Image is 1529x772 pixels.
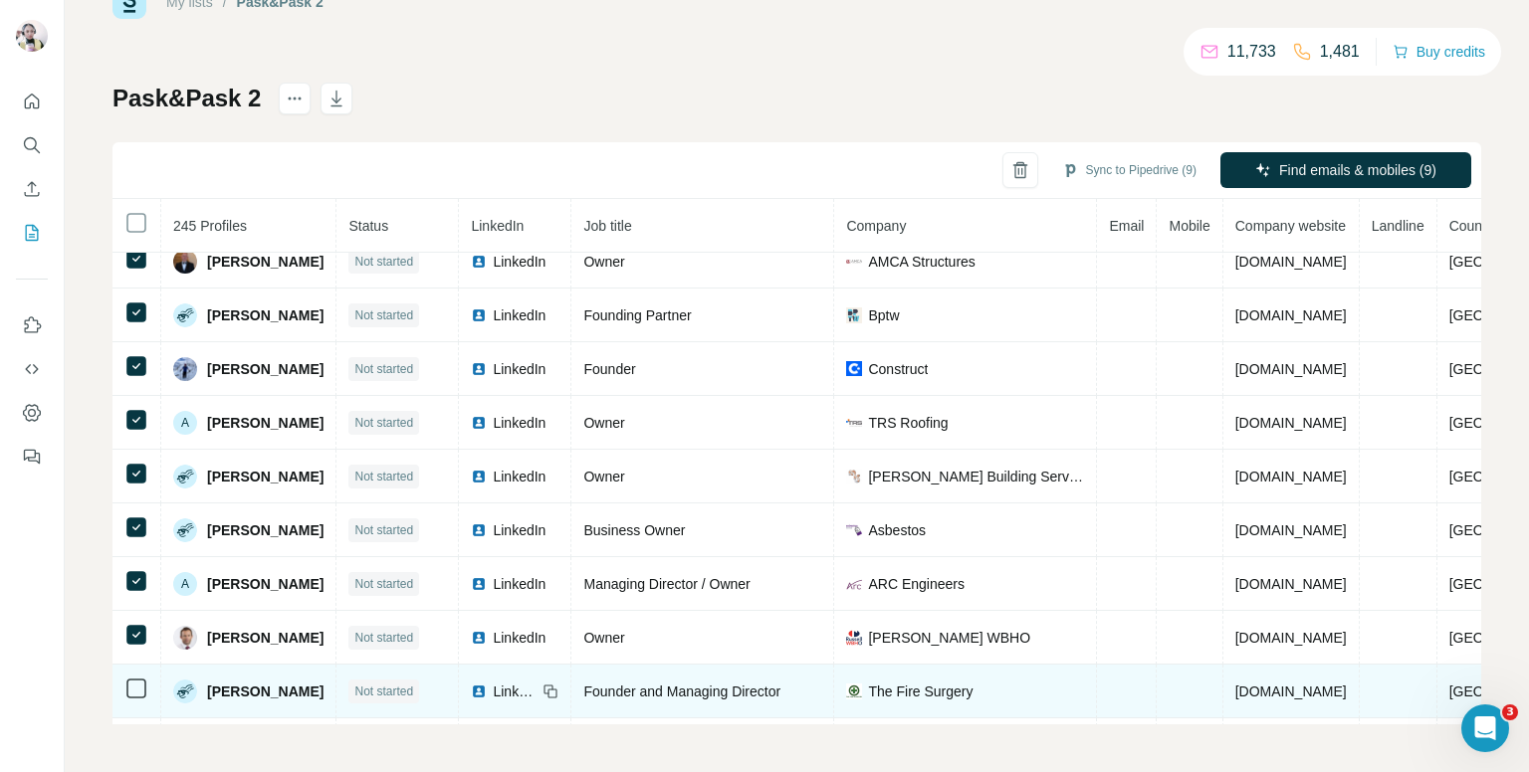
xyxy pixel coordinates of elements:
span: Country [1449,218,1498,234]
span: [PERSON_NAME] [207,520,324,540]
span: Owner [583,630,624,646]
span: Mobile [1169,218,1209,234]
img: LinkedIn logo [471,254,487,270]
img: LinkedIn logo [471,522,487,538]
span: Company [846,218,906,234]
span: [PERSON_NAME] [207,681,324,701]
span: Asbestos [868,520,926,540]
img: company-logo [846,576,862,592]
img: company-logo [846,469,862,484]
span: [PERSON_NAME] [207,413,324,433]
span: Not started [354,414,413,432]
span: Owner [583,254,624,270]
span: Not started [354,306,413,324]
span: LinkedIn [471,218,524,234]
img: Avatar [173,679,197,703]
img: company-logo [846,307,862,323]
img: Avatar [173,357,197,381]
span: Landline [1372,218,1424,234]
button: actions [279,83,311,114]
button: Find emails & mobiles (9) [1220,152,1471,188]
img: company-logo [846,254,862,270]
span: Founding Partner [583,307,691,323]
span: Founder and Managing Director [583,683,780,699]
img: LinkedIn logo [471,415,487,431]
button: Feedback [16,439,48,475]
span: [DOMAIN_NAME] [1235,630,1347,646]
p: 1,481 [1320,40,1360,64]
button: Use Surfe API [16,351,48,387]
span: Not started [354,575,413,593]
span: [DOMAIN_NAME] [1235,522,1347,538]
img: Avatar [173,250,197,274]
img: Avatar [173,465,197,488]
img: Avatar [16,20,48,52]
button: Enrich CSV [16,171,48,207]
span: LinkedIn [493,520,546,540]
img: LinkedIn logo [471,630,487,646]
iframe: Intercom live chat [1461,704,1509,752]
img: LinkedIn logo [471,469,487,484]
button: Sync to Pipedrive (9) [1048,155,1210,185]
span: Find emails & mobiles (9) [1279,160,1436,180]
img: company-logo [846,522,862,538]
button: My lists [16,215,48,251]
span: 245 Profiles [173,218,247,234]
div: A [173,411,197,435]
span: Job title [583,218,631,234]
img: LinkedIn logo [471,683,487,699]
span: The Fire Surgery [868,681,973,701]
img: company-logo [846,361,862,377]
img: LinkedIn logo [471,576,487,592]
span: [DOMAIN_NAME] [1235,361,1347,377]
span: Managing Director / Owner [583,576,750,592]
img: Avatar [173,626,197,650]
span: [PERSON_NAME] WBHO [868,628,1030,648]
img: company-logo [846,683,862,699]
img: LinkedIn logo [471,307,487,323]
span: Business Owner [583,522,685,538]
span: [DOMAIN_NAME] [1235,683,1347,699]
span: [DOMAIN_NAME] [1235,469,1347,484]
span: TRS Roofing [868,413,948,433]
span: [DOMAIN_NAME] [1235,576,1347,592]
span: [PERSON_NAME] [207,305,324,325]
button: Quick start [16,84,48,119]
img: LinkedIn logo [471,361,487,377]
span: Bptw [868,305,899,325]
span: ARC Engineers [868,574,965,594]
button: Use Surfe on LinkedIn [16,307,48,343]
span: Construct [868,359,928,379]
button: Buy credits [1393,38,1485,66]
span: Owner [583,469,624,484]
span: Owner [583,415,624,431]
span: LinkedIn [493,252,546,272]
span: LinkedIn [493,681,537,701]
button: Dashboard [16,395,48,431]
span: Company website [1235,218,1346,234]
span: [PERSON_NAME] [207,628,324,648]
span: 3 [1502,704,1518,720]
span: [PERSON_NAME] [207,359,324,379]
span: Founder [583,361,635,377]
span: [PERSON_NAME] [207,574,324,594]
span: [PERSON_NAME] [207,467,324,486]
img: Avatar [173,303,197,327]
span: [PERSON_NAME] Building Services [868,467,1084,486]
span: [DOMAIN_NAME] [1235,307,1347,323]
span: LinkedIn [493,628,546,648]
span: LinkedIn [493,467,546,486]
span: Not started [354,468,413,485]
span: [DOMAIN_NAME] [1235,415,1347,431]
span: Not started [354,682,413,700]
span: Not started [354,360,413,378]
span: LinkedIn [493,413,546,433]
span: LinkedIn [493,574,546,594]
span: Not started [354,521,413,539]
p: 11,733 [1227,40,1276,64]
span: Not started [354,629,413,647]
span: Email [1109,218,1144,234]
div: A [173,572,197,596]
span: Status [348,218,388,234]
span: [DOMAIN_NAME] [1235,254,1347,270]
